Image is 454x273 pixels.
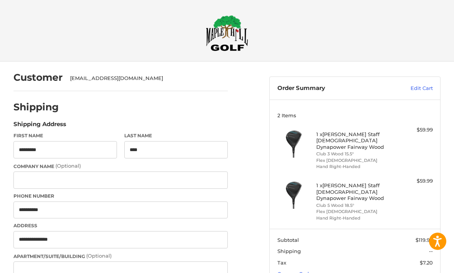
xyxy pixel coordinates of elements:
[316,157,392,164] li: Flex [DEMOGRAPHIC_DATA]
[13,101,59,113] h2: Shipping
[70,75,220,82] div: [EMAIL_ADDRESS][DOMAIN_NAME]
[316,182,392,201] h4: 1 x [PERSON_NAME] Staff [DEMOGRAPHIC_DATA] Dynapower Fairway Wood
[316,215,392,221] li: Hand Right-Handed
[416,237,433,243] span: $119.98
[277,85,384,92] h3: Order Summary
[13,132,117,139] label: First Name
[277,112,433,118] h3: 2 Items
[13,120,66,132] legend: Shipping Address
[277,237,299,243] span: Subtotal
[55,163,81,169] small: (Optional)
[316,131,392,150] h4: 1 x [PERSON_NAME] Staff [DEMOGRAPHIC_DATA] Dynapower Fairway Wood
[13,162,228,170] label: Company Name
[124,132,228,139] label: Last Name
[13,252,228,260] label: Apartment/Suite/Building
[316,163,392,170] li: Hand Right-Handed
[394,177,433,185] div: $59.99
[316,151,392,157] li: Club 3 Wood 15.5°
[316,208,392,215] li: Flex [DEMOGRAPHIC_DATA]
[316,202,392,209] li: Club 5 Wood 18.5°
[13,193,228,200] label: Phone Number
[86,253,112,259] small: (Optional)
[394,126,433,134] div: $59.99
[206,15,248,51] img: Maple Hill Golf
[13,72,63,83] h2: Customer
[13,222,228,229] label: Address
[383,85,433,92] a: Edit Cart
